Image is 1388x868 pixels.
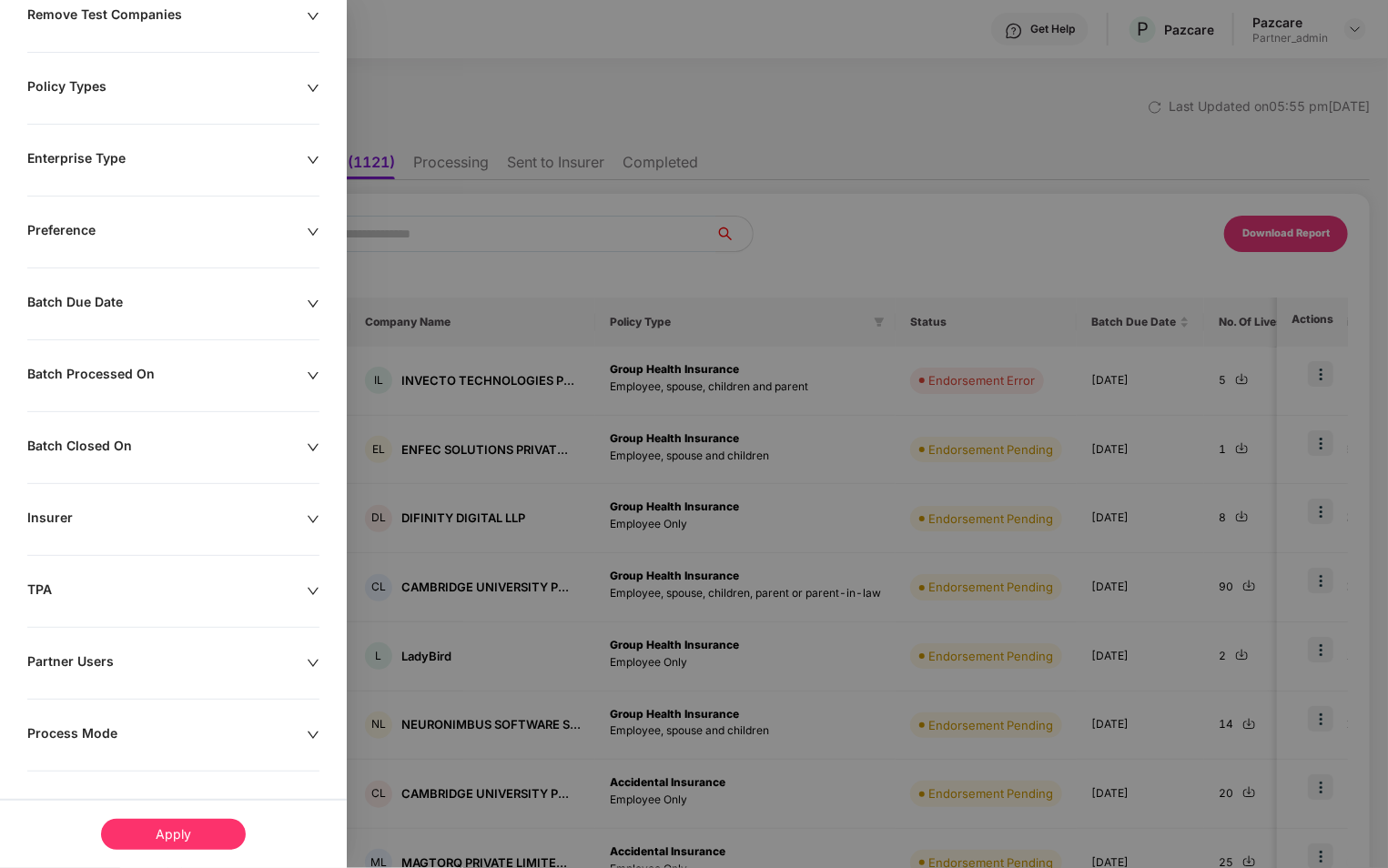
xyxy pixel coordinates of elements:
[27,366,307,386] div: Batch Processed On
[307,513,319,526] span: down
[27,294,307,314] div: Batch Due Date
[307,226,319,238] span: down
[27,78,307,98] div: Policy Types
[307,729,319,742] span: down
[27,6,307,26] div: Remove Test Companies
[307,10,319,23] span: down
[27,438,307,458] div: Batch Closed On
[27,581,307,601] div: TPA
[307,298,319,310] span: down
[27,725,307,745] div: Process Mode
[307,441,319,454] span: down
[27,510,307,530] div: Insurer
[27,653,307,673] div: Partner Users
[307,82,319,95] span: down
[27,222,307,242] div: Preference
[307,657,319,670] span: down
[307,369,319,382] span: down
[307,585,319,598] span: down
[27,150,307,170] div: Enterprise Type
[101,819,246,850] div: Apply
[307,154,319,167] span: down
